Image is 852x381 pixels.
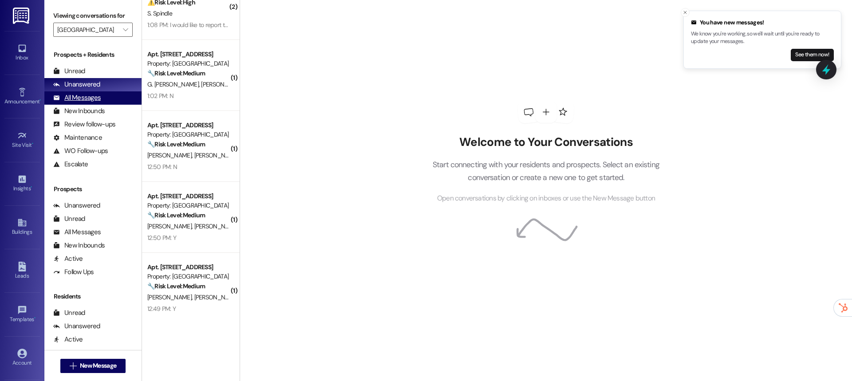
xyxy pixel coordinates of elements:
strong: 🔧 Risk Level: Medium [147,282,205,290]
span: [PERSON_NAME] [147,293,194,301]
p: Start connecting with your residents and prospects. Select an existing conversation or create a n... [419,158,673,184]
label: Viewing conversations for [53,9,133,23]
div: All Messages [53,93,101,102]
div: 1:08 PM: I would like to report that a stair going up to my apartment broke this morning. [147,21,369,29]
div: Unread [53,67,85,76]
div: Escalate [53,160,88,169]
div: 12:49 PM: Y [147,305,176,313]
div: Prospects + Residents [44,50,142,59]
span: [PERSON_NAME] [147,222,194,230]
div: Apt. [STREET_ADDRESS] [147,192,229,201]
span: • [34,315,35,321]
div: Apt. [STREET_ADDRESS] [147,263,229,272]
div: Unanswered [53,201,100,210]
div: Unread [53,214,85,224]
a: Account [4,346,40,370]
i:  [123,26,128,33]
span: [PERSON_NAME] [194,151,238,159]
div: Follow Ups [53,267,94,277]
span: G. [PERSON_NAME] [147,80,201,88]
div: New Inbounds [53,241,105,250]
span: Open conversations by clicking on inboxes or use the New Message button [437,193,655,204]
strong: 🔧 Risk Level: Medium [147,211,205,219]
div: Unanswered [53,80,100,89]
a: Inbox [4,41,40,65]
div: Property: [GEOGRAPHIC_DATA] [147,130,229,139]
button: New Message [60,359,126,373]
div: All Messages [53,228,101,237]
div: You have new messages! [691,18,834,27]
span: [PERSON_NAME] [194,222,238,230]
div: Apt. [STREET_ADDRESS] [147,121,229,130]
div: Review follow-ups [53,120,115,129]
div: Unanswered [53,322,100,331]
a: Templates • [4,302,40,326]
button: Close toast [681,8,690,17]
span: [PERSON_NAME] [194,293,241,301]
div: Maintenance [53,133,102,142]
span: • [32,141,33,147]
input: All communities [57,23,118,37]
strong: 🔧 Risk Level: Medium [147,69,205,77]
i:  [70,362,76,369]
span: [PERSON_NAME] [201,80,245,88]
a: Insights • [4,172,40,196]
div: 12:50 PM: N [147,163,177,171]
strong: 🔧 Risk Level: Medium [147,140,205,148]
div: Property: [GEOGRAPHIC_DATA] [147,272,229,281]
div: Apt. [STREET_ADDRESS] [147,50,229,59]
div: WO Follow-ups [53,146,108,156]
h2: Welcome to Your Conversations [419,135,673,149]
div: 1:02 PM: N [147,92,174,100]
a: Leads [4,259,40,283]
div: All Messages [53,348,101,357]
a: Site Visit • [4,128,40,152]
span: S. Spindle [147,9,172,17]
button: See them now! [791,49,834,61]
div: Residents [44,292,142,301]
img: ResiDesk Logo [13,8,31,24]
div: Property: [GEOGRAPHIC_DATA] [147,59,229,68]
span: New Message [80,361,116,370]
a: Buildings [4,215,40,239]
span: [PERSON_NAME] [147,151,194,159]
div: Prospects [44,185,142,194]
div: Active [53,335,83,344]
div: 12:50 PM: Y [147,234,176,242]
p: We know you're working, so we'll wait until you're ready to update your messages. [691,30,834,46]
div: Property: [GEOGRAPHIC_DATA] [147,201,229,210]
div: Active [53,254,83,263]
div: Unread [53,308,85,318]
span: • [39,97,41,103]
div: New Inbounds [53,106,105,116]
span: • [31,184,32,190]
